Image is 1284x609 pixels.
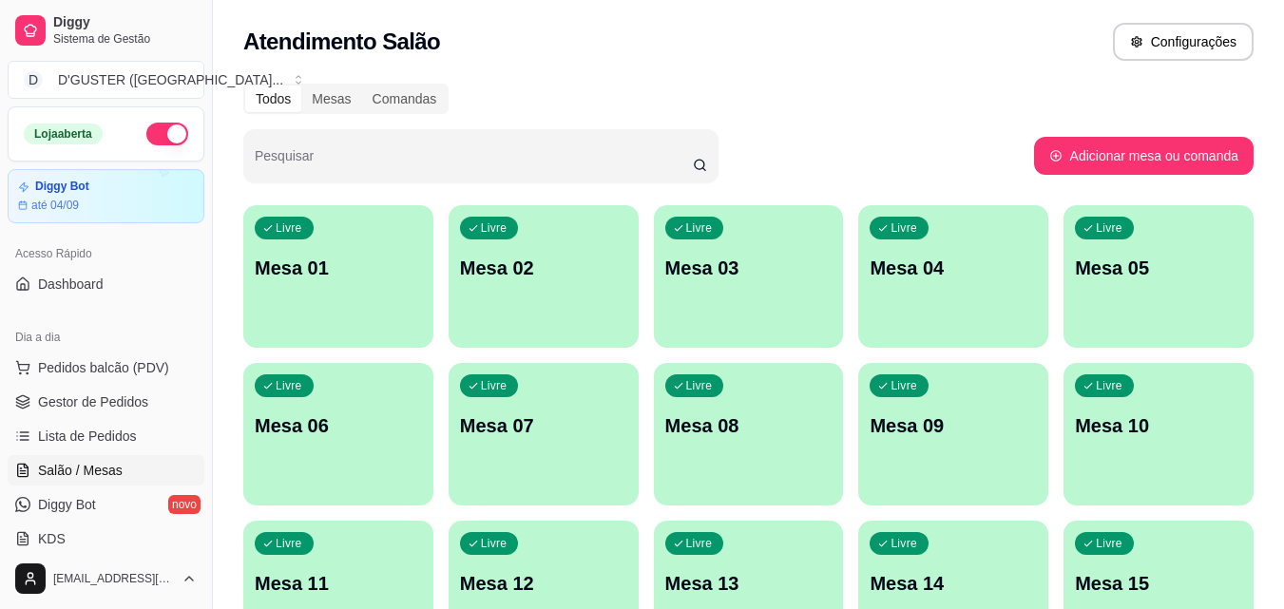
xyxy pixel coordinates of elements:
[481,378,508,393] p: Livre
[362,86,448,112] div: Comandas
[481,536,508,551] p: Livre
[460,412,627,439] p: Mesa 07
[481,220,508,236] p: Livre
[8,269,204,299] a: Dashboard
[460,255,627,281] p: Mesa 02
[53,571,174,586] span: [EMAIL_ADDRESS][DOMAIN_NAME]
[255,412,422,439] p: Mesa 06
[24,124,103,144] div: Loja aberta
[243,363,433,505] button: LivreMesa 06
[38,392,148,411] span: Gestor de Pedidos
[665,570,833,597] p: Mesa 13
[276,378,302,393] p: Livre
[665,255,833,281] p: Mesa 03
[1096,536,1122,551] p: Livre
[38,275,104,294] span: Dashboard
[1064,363,1254,505] button: LivreMesa 10
[38,495,96,514] span: Diggy Bot
[276,220,302,236] p: Livre
[654,205,844,348] button: LivreMesa 03
[8,8,204,53] a: DiggySistema de Gestão
[38,529,66,548] span: KDS
[891,378,917,393] p: Livre
[255,570,422,597] p: Mesa 11
[276,536,302,551] p: Livre
[891,220,917,236] p: Livre
[1096,378,1122,393] p: Livre
[1034,137,1254,175] button: Adicionar mesa ou comanda
[301,86,361,112] div: Mesas
[38,427,137,446] span: Lista de Pedidos
[8,352,204,383] button: Pedidos balcão (PDV)
[35,180,89,194] article: Diggy Bot
[53,14,197,31] span: Diggy
[449,363,639,505] button: LivreMesa 07
[8,421,204,451] a: Lista de Pedidos
[1064,205,1254,348] button: LivreMesa 05
[858,363,1048,505] button: LivreMesa 09
[8,523,204,554] a: KDS
[146,123,188,145] button: Alterar Status
[38,461,123,480] span: Salão / Mesas
[8,489,204,520] a: Diggy Botnovo
[1075,412,1242,439] p: Mesa 10
[243,27,440,57] h2: Atendimento Salão
[858,205,1048,348] button: LivreMesa 04
[665,412,833,439] p: Mesa 08
[8,556,204,601] button: [EMAIL_ADDRESS][DOMAIN_NAME]
[245,86,301,112] div: Todos
[460,570,627,597] p: Mesa 12
[24,70,43,89] span: D
[870,255,1037,281] p: Mesa 04
[8,387,204,417] a: Gestor de Pedidos
[449,205,639,348] button: LivreMesa 02
[8,169,204,223] a: Diggy Botaté 04/09
[38,358,169,377] span: Pedidos balcão (PDV)
[870,412,1037,439] p: Mesa 09
[8,238,204,269] div: Acesso Rápido
[255,154,693,173] input: Pesquisar
[686,378,713,393] p: Livre
[891,536,917,551] p: Livre
[31,198,79,213] article: até 04/09
[53,31,197,47] span: Sistema de Gestão
[870,570,1037,597] p: Mesa 14
[58,70,283,89] div: D'GUSTER ([GEOGRAPHIC_DATA] ...
[255,255,422,281] p: Mesa 01
[8,322,204,352] div: Dia a dia
[654,363,844,505] button: LivreMesa 08
[8,455,204,485] a: Salão / Mesas
[686,536,713,551] p: Livre
[1075,255,1242,281] p: Mesa 05
[8,61,204,99] button: Select a team
[1096,220,1122,236] p: Livre
[686,220,713,236] p: Livre
[1113,23,1254,61] button: Configurações
[243,205,433,348] button: LivreMesa 01
[1075,570,1242,597] p: Mesa 15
